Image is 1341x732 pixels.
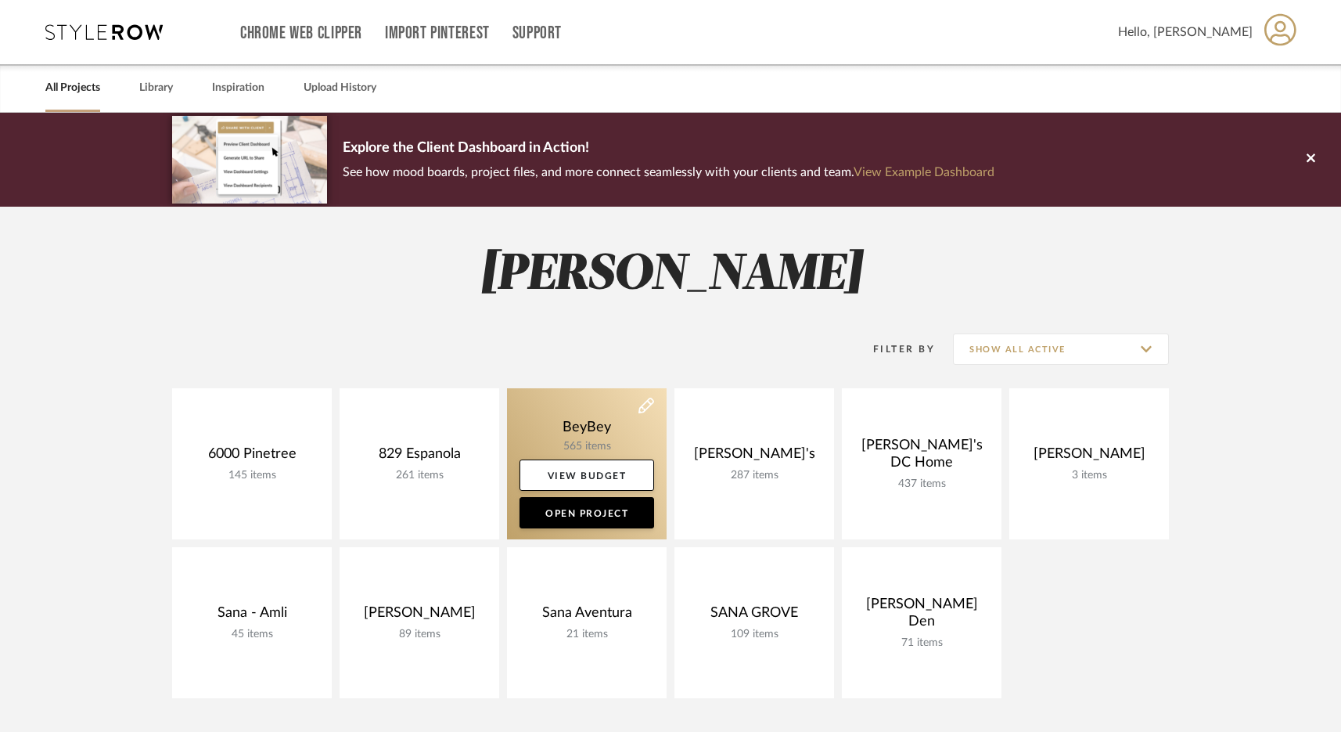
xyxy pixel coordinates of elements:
a: Inspiration [212,78,264,99]
div: SANA GROVE [687,604,821,628]
div: [PERSON_NAME]'s [687,445,821,469]
p: See how mood boards, project files, and more connect seamlessly with your clients and team. [343,161,994,183]
div: 437 items [854,478,989,491]
div: 287 items [687,469,821,482]
a: Upload History [304,78,376,99]
a: View Example Dashboard [854,166,994,178]
img: d5d033c5-7b12-40c2-a960-1ecee1989c38.png [172,116,327,203]
div: 261 items [352,469,487,482]
a: Support [512,27,562,40]
p: Explore the Client Dashboard in Action! [343,136,994,161]
h2: [PERSON_NAME] [107,246,1234,305]
div: 21 items [520,628,654,641]
div: [PERSON_NAME] [1022,445,1156,469]
div: 3 items [1022,469,1156,482]
div: [PERSON_NAME] Den [854,596,989,636]
a: Chrome Web Clipper [240,27,362,40]
div: 71 items [854,636,989,650]
div: 145 items [185,469,319,482]
a: Open Project [520,497,654,528]
div: 45 items [185,628,319,641]
div: [PERSON_NAME] [352,604,487,628]
div: Filter By [853,341,935,357]
div: 109 items [687,628,821,641]
span: Hello, [PERSON_NAME] [1118,23,1253,41]
div: [PERSON_NAME]'s DC Home [854,437,989,478]
a: View Budget [520,460,654,491]
div: 89 items [352,628,487,641]
div: 829 Espanola [352,445,487,469]
a: Import Pinterest [385,27,490,40]
a: All Projects [45,78,100,99]
div: Sana - Amli [185,604,319,628]
a: Library [139,78,173,99]
div: Sana Aventura [520,604,654,628]
div: 6000 Pinetree [185,445,319,469]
